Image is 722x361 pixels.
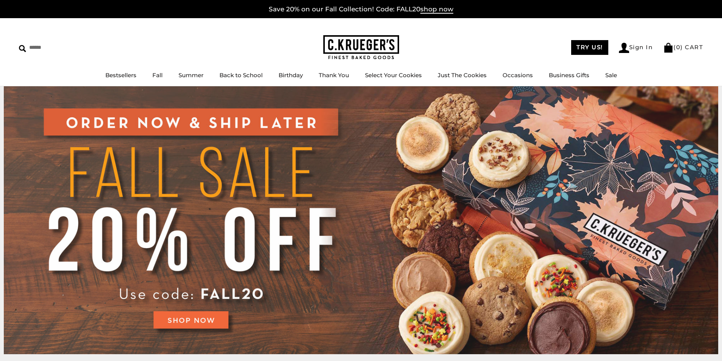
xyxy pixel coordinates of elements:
[619,43,629,53] img: Account
[619,43,653,53] a: Sign In
[323,35,399,60] img: C.KRUEGER'S
[105,72,136,79] a: Bestsellers
[365,72,422,79] a: Select Your Cookies
[269,5,453,14] a: Save 20% on our Fall Collection! Code: FALL20shop now
[549,72,589,79] a: Business Gifts
[503,72,533,79] a: Occasions
[179,72,204,79] a: Summer
[19,42,109,53] input: Search
[152,72,163,79] a: Fall
[420,5,453,14] span: shop now
[676,44,681,51] span: 0
[663,44,703,51] a: (0) CART
[4,86,718,354] img: C.Krueger's Special Offer
[279,72,303,79] a: Birthday
[219,72,263,79] a: Back to School
[19,45,26,52] img: Search
[605,72,617,79] a: Sale
[571,40,608,55] a: TRY US!
[663,43,673,53] img: Bag
[319,72,349,79] a: Thank You
[438,72,487,79] a: Just The Cookies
